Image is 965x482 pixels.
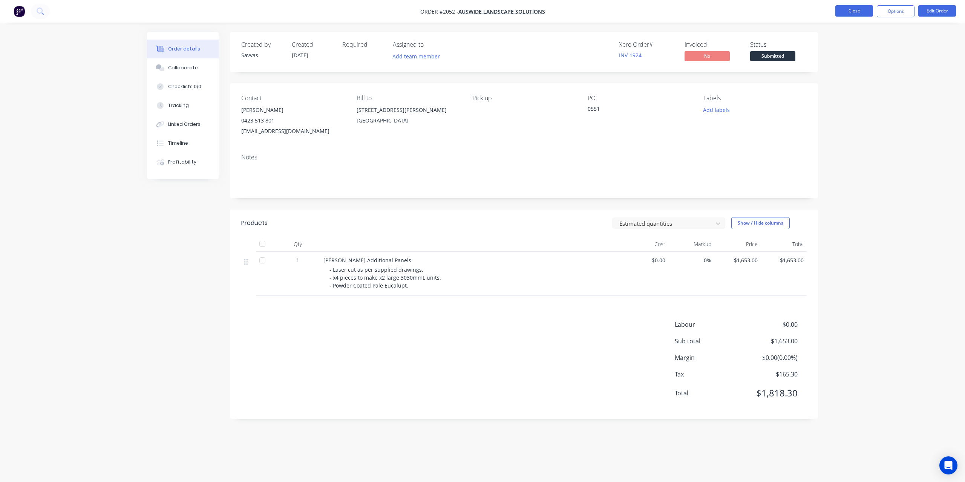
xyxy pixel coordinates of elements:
[588,95,691,102] div: PO
[588,105,682,115] div: 0551
[675,389,742,398] span: Total
[675,337,742,346] span: Sub total
[742,320,798,329] span: $0.00
[764,256,804,264] span: $1,653.00
[147,96,219,115] button: Tracking
[675,370,742,379] span: Tax
[458,8,545,15] a: Auswide Landscape Solutions
[619,52,642,59] a: INV-1924
[241,105,345,115] div: [PERSON_NAME]
[393,51,444,61] button: Add team member
[342,41,384,48] div: Required
[685,51,730,61] span: No
[147,153,219,171] button: Profitability
[168,46,200,52] div: Order details
[168,64,198,71] div: Collaborate
[717,256,758,264] span: $1,653.00
[671,256,712,264] span: 0%
[357,115,460,126] div: [GEOGRAPHIC_DATA]
[685,41,741,48] div: Invoiced
[668,237,715,252] div: Markup
[241,41,283,48] div: Created by
[835,5,873,17] button: Close
[420,8,458,15] span: Order #2052 -
[472,95,576,102] div: Pick up
[622,237,668,252] div: Cost
[168,83,201,90] div: Checklists 0/0
[168,140,188,147] div: Timeline
[675,353,742,362] span: Margin
[877,5,914,17] button: Options
[296,256,299,264] span: 1
[241,105,345,136] div: [PERSON_NAME]0423 513 801[EMAIL_ADDRESS][DOMAIN_NAME]
[241,126,345,136] div: [EMAIL_ADDRESS][DOMAIN_NAME]
[168,102,189,109] div: Tracking
[761,237,807,252] div: Total
[742,337,798,346] span: $1,653.00
[750,51,795,63] button: Submitted
[14,6,25,17] img: Factory
[703,95,807,102] div: Labels
[389,51,444,61] button: Add team member
[147,134,219,153] button: Timeline
[241,219,268,228] div: Products
[742,386,798,400] span: $1,818.30
[619,41,675,48] div: Xero Order #
[241,51,283,59] div: Savvas
[742,370,798,379] span: $165.30
[742,353,798,362] span: $0.00 ( 0.00 %)
[147,115,219,134] button: Linked Orders
[241,115,345,126] div: 0423 513 801
[750,51,795,61] span: Submitted
[357,105,460,129] div: [STREET_ADDRESS][PERSON_NAME][GEOGRAPHIC_DATA]
[357,105,460,115] div: [STREET_ADDRESS][PERSON_NAME]
[918,5,956,17] button: Edit Order
[241,154,807,161] div: Notes
[275,237,320,252] div: Qty
[329,266,443,289] span: - Laser cut as per supplied drawings. - x4 pieces to make x2 large 3030mmL units. - Powder Coated...
[168,159,196,165] div: Profitability
[714,237,761,252] div: Price
[357,95,460,102] div: Bill to
[292,52,308,59] span: [DATE]
[292,41,333,48] div: Created
[323,257,411,264] span: [PERSON_NAME] Additional Panels
[731,217,790,229] button: Show / Hide columns
[147,40,219,58] button: Order details
[241,95,345,102] div: Contact
[699,105,734,115] button: Add labels
[147,77,219,96] button: Checklists 0/0
[147,58,219,77] button: Collaborate
[939,456,957,474] div: Open Intercom Messenger
[675,320,742,329] span: Labour
[625,256,665,264] span: $0.00
[750,41,807,48] div: Status
[393,41,468,48] div: Assigned to
[168,121,201,128] div: Linked Orders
